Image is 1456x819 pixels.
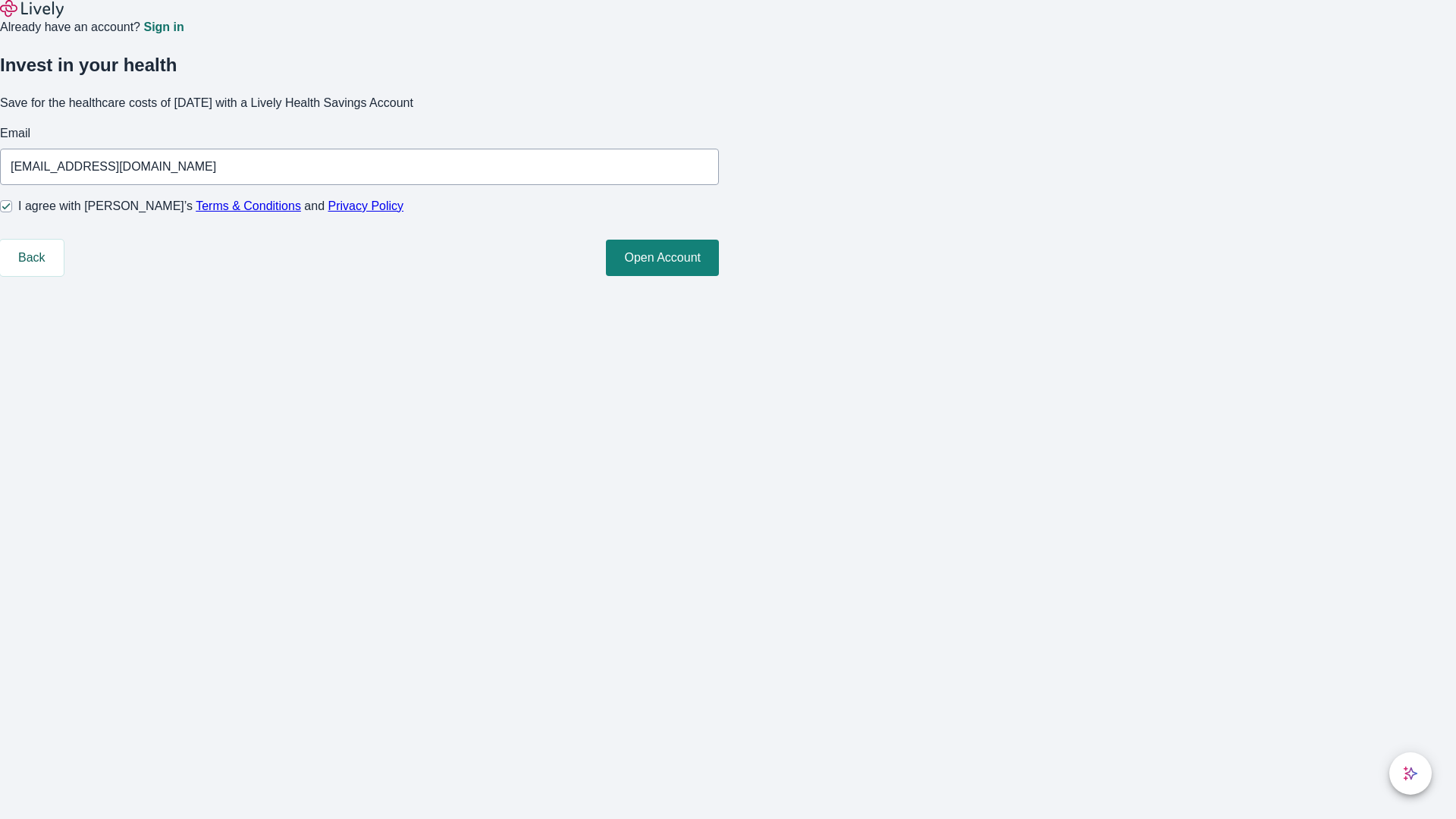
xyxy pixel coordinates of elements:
button: Open Account [606,240,719,276]
a: Sign in [143,21,184,33]
span: I agree with [PERSON_NAME]’s and [18,197,403,215]
a: Privacy Policy [328,199,404,212]
svg: Lively AI Assistant [1403,766,1418,781]
a: Terms & Conditions [196,199,301,212]
button: chat [1389,752,1432,795]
